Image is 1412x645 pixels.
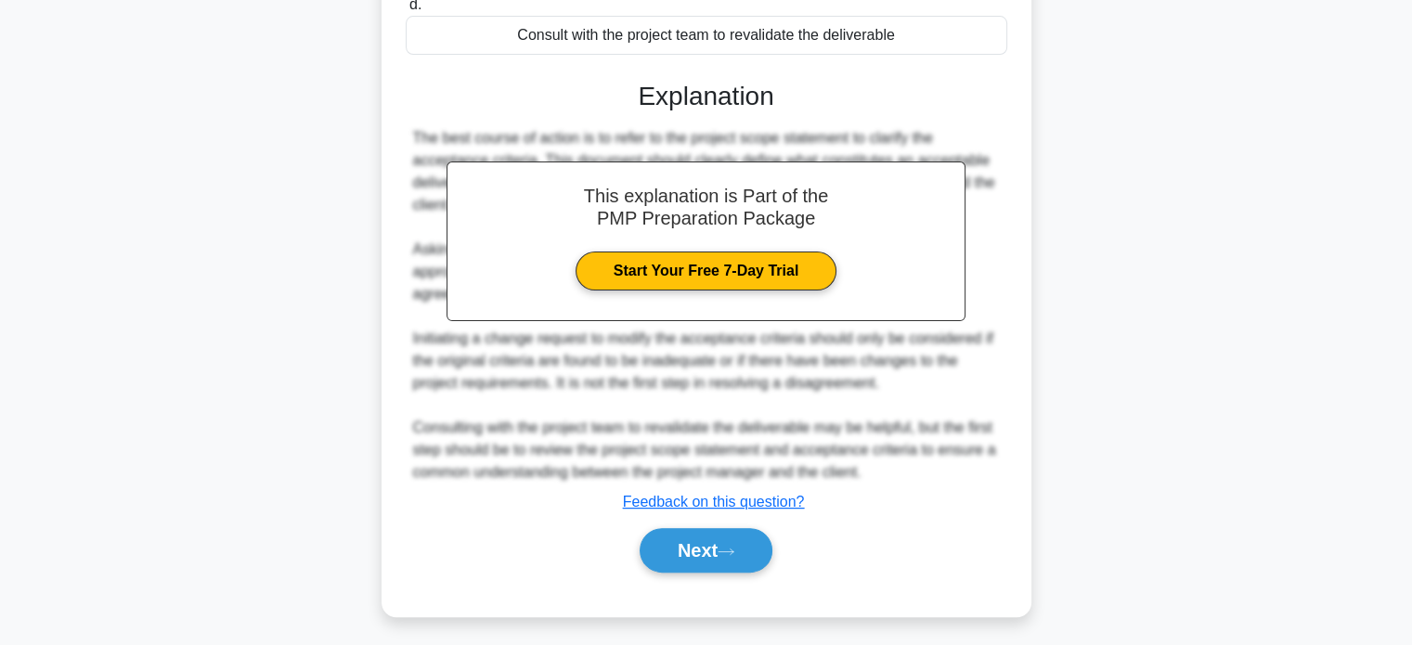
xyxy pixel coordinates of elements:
[413,127,1000,484] div: The best course of action is to refer to the project scope statement to clarify the acceptance cr...
[640,528,772,573] button: Next
[406,16,1007,55] div: Consult with the project team to revalidate the deliverable
[623,494,805,510] a: Feedback on this question?
[417,81,996,112] h3: Explanation
[576,252,836,290] a: Start Your Free 7-Day Trial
